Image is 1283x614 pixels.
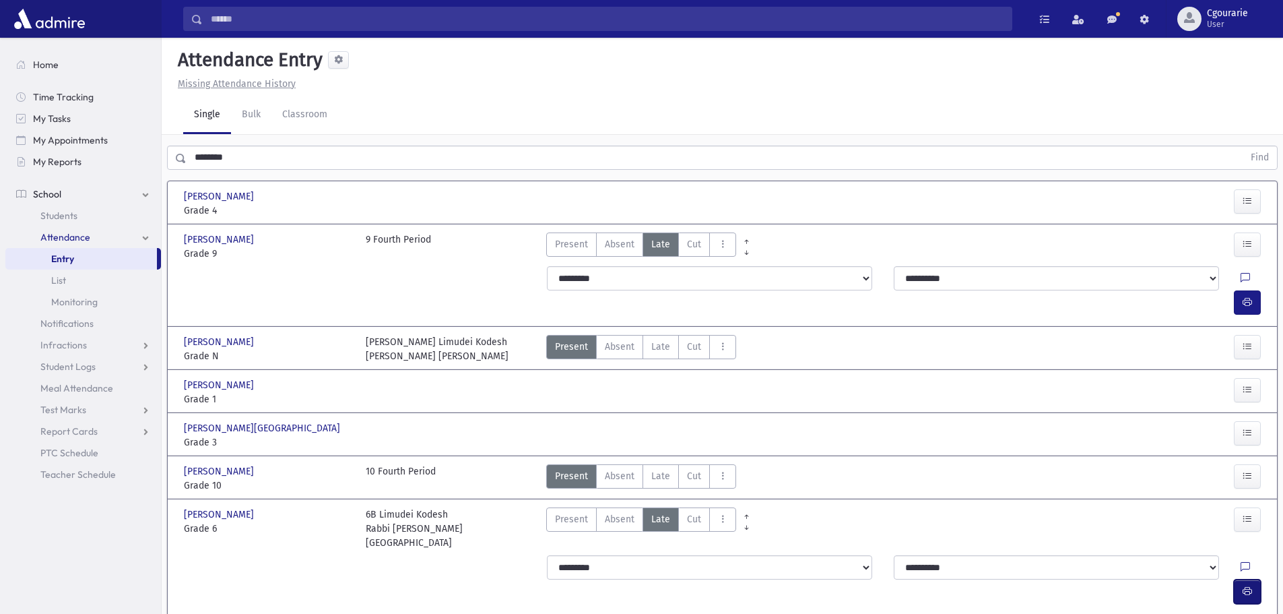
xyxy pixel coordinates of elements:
span: Attendance [40,231,90,243]
a: Test Marks [5,399,161,421]
span: Student Logs [40,361,96,373]
span: Notifications [40,317,94,330]
div: [PERSON_NAME] Limudei Kodesh [PERSON_NAME] [PERSON_NAME] [366,335,508,363]
span: Present [555,512,588,526]
span: Absent [605,340,634,354]
span: Grade 1 [184,392,352,406]
a: Missing Attendance History [172,78,296,90]
span: Grade 4 [184,204,352,218]
span: Absent [605,469,634,483]
span: My Reports [33,156,81,168]
div: AttTypes [546,233,736,261]
span: Cut [687,512,701,526]
span: Teacher Schedule [40,468,116,481]
a: Bulk [231,96,271,134]
span: Meal Attendance [40,382,113,394]
a: My Reports [5,151,161,173]
span: Grade N [184,349,352,363]
span: Absent [605,512,634,526]
span: Late [651,237,670,251]
span: Grade 3 [184,435,352,450]
a: Students [5,205,161,226]
a: PTC Schedule [5,442,161,464]
span: [PERSON_NAME] [184,233,257,247]
span: Grade 6 [184,522,352,536]
span: [PERSON_NAME] [184,464,257,479]
span: [PERSON_NAME] [184,189,257,204]
span: Late [651,469,670,483]
span: [PERSON_NAME][GEOGRAPHIC_DATA] [184,421,343,435]
span: [PERSON_NAME] [184,335,257,349]
span: Cut [687,237,701,251]
span: Entry [51,253,74,265]
h5: Attendance Entry [172,49,323,71]
div: AttTypes [546,464,736,493]
span: My Appointments [33,134,108,146]
span: Students [40,210,77,222]
span: My Tasks [33,113,71,125]
a: Notifications [5,313,161,334]
span: Absent [605,237,634,251]
span: Late [651,340,670,354]
span: PTC Schedule [40,447,98,459]
div: 6B Limudei Kodesh Rabbi [PERSON_NAME][GEOGRAPHIC_DATA] [366,508,534,550]
a: Teacher Schedule [5,464,161,485]
a: Time Tracking [5,86,161,108]
span: Present [555,469,588,483]
input: Search [203,7,1012,31]
span: List [51,274,66,286]
a: Student Logs [5,356,161,377]
span: Present [555,237,588,251]
u: Missing Attendance History [178,78,296,90]
a: School [5,183,161,205]
span: School [33,188,61,200]
a: Single [183,96,231,134]
span: Cut [687,340,701,354]
span: Test Marks [40,404,86,416]
span: Monitoring [51,296,98,308]
span: Late [651,512,670,526]
span: User [1207,19,1248,30]
span: Time Tracking [33,91,94,103]
span: [PERSON_NAME] [184,508,257,522]
a: List [5,270,161,291]
span: Report Cards [40,425,98,437]
div: AttTypes [546,508,736,550]
a: My Appointments [5,129,161,151]
a: Monitoring [5,291,161,313]
div: 9 Fourth Period [366,233,431,261]
button: Find [1243,146,1277,169]
a: Home [5,54,161,75]
span: Cut [687,469,701,483]
a: Attendance [5,226,161,248]
a: Classroom [271,96,338,134]
span: Cgourarie [1207,8,1248,19]
a: Infractions [5,334,161,356]
a: Report Cards [5,421,161,442]
a: Entry [5,248,157,270]
span: Grade 10 [184,479,352,493]
a: Meal Attendance [5,377,161,399]
span: Home [33,59,59,71]
span: Infractions [40,339,87,351]
div: AttTypes [546,335,736,363]
a: My Tasks [5,108,161,129]
img: AdmirePro [11,5,88,32]
span: [PERSON_NAME] [184,378,257,392]
div: 10 Fourth Period [366,464,436,493]
span: Present [555,340,588,354]
span: Grade 9 [184,247,352,261]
